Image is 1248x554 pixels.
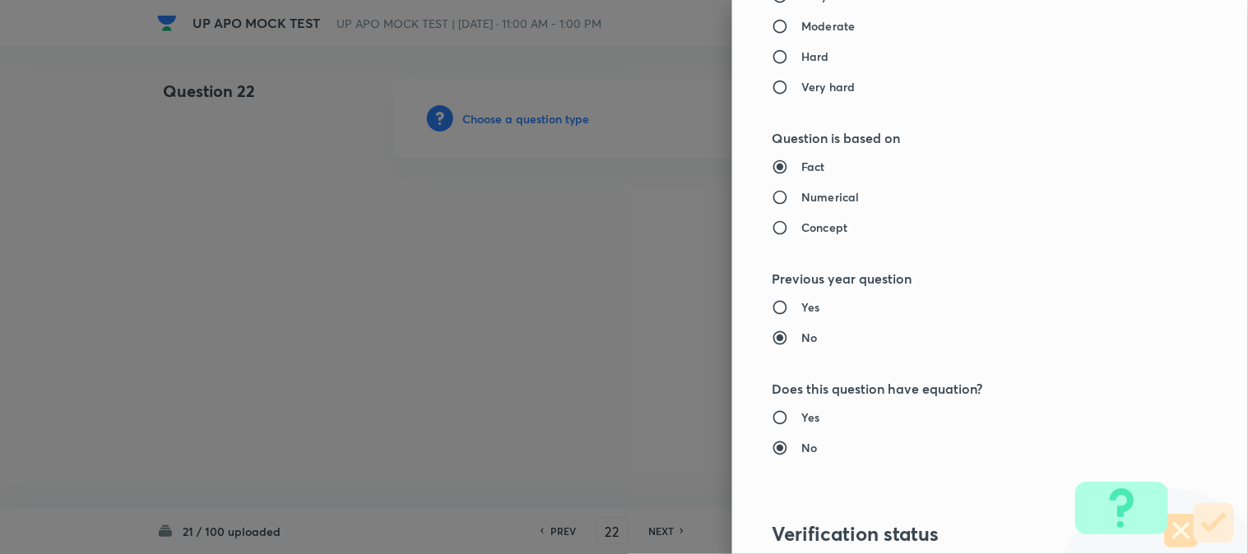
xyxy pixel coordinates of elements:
h6: No [801,439,817,456]
h6: Fact [801,158,825,175]
h6: Numerical [801,188,859,205]
h6: Yes [801,409,819,426]
h6: Hard [801,48,829,65]
h6: Very hard [801,78,855,95]
h5: Question is based on [772,128,1153,148]
h5: Does this question have equation? [772,379,1153,399]
h5: Previous year question [772,269,1153,289]
h6: Moderate [801,17,855,35]
h3: Verification status [772,522,1153,546]
h6: Concept [801,219,847,236]
h6: Yes [801,298,819,316]
h6: No [801,329,817,346]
